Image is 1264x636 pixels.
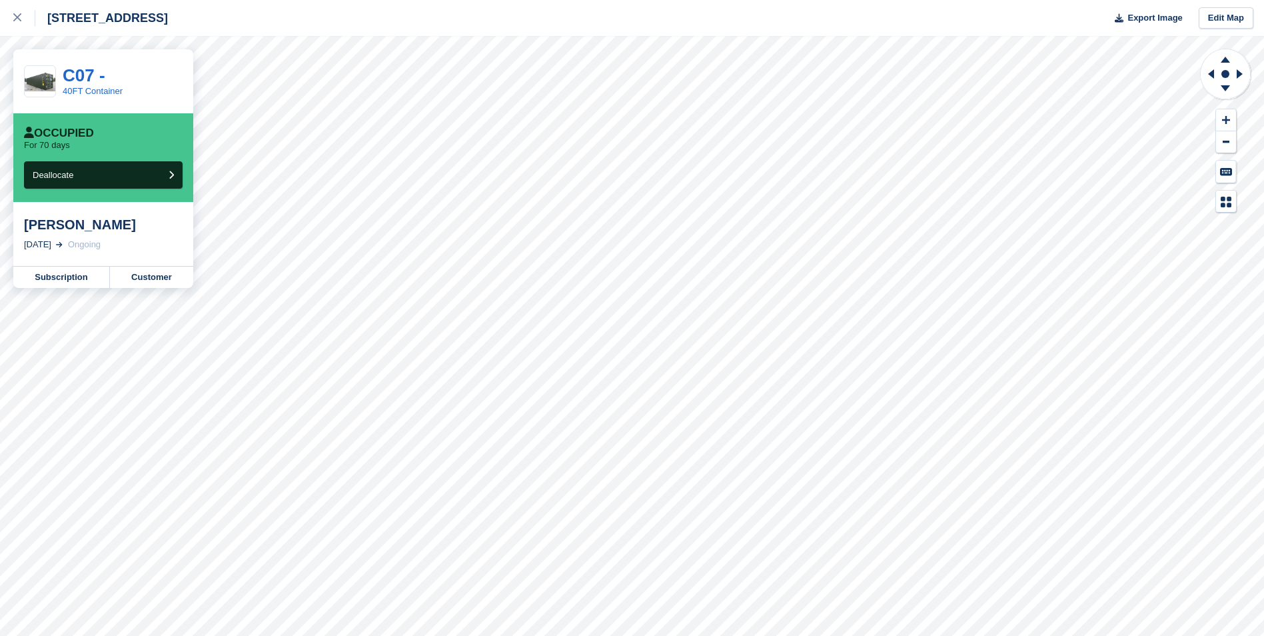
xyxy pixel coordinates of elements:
[25,71,55,92] img: 40ft%20container.jpg
[63,86,123,96] a: 40FT Container
[110,267,193,288] a: Customer
[63,65,105,85] a: C07 -
[13,267,110,288] a: Subscription
[24,127,94,140] div: Occupied
[68,238,101,251] div: Ongoing
[24,140,70,151] p: For 70 days
[1216,109,1236,131] button: Zoom In
[1199,7,1253,29] a: Edit Map
[1216,161,1236,183] button: Keyboard Shortcuts
[33,170,73,180] span: Deallocate
[1127,11,1182,25] span: Export Image
[1107,7,1183,29] button: Export Image
[56,242,63,247] img: arrow-right-light-icn-cde0832a797a2874e46488d9cf13f60e5c3a73dbe684e267c42b8395dfbc2abf.svg
[24,161,183,189] button: Deallocate
[24,238,51,251] div: [DATE]
[1216,131,1236,153] button: Zoom Out
[24,217,183,233] div: [PERSON_NAME]
[35,10,168,26] div: [STREET_ADDRESS]
[1216,191,1236,213] button: Map Legend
